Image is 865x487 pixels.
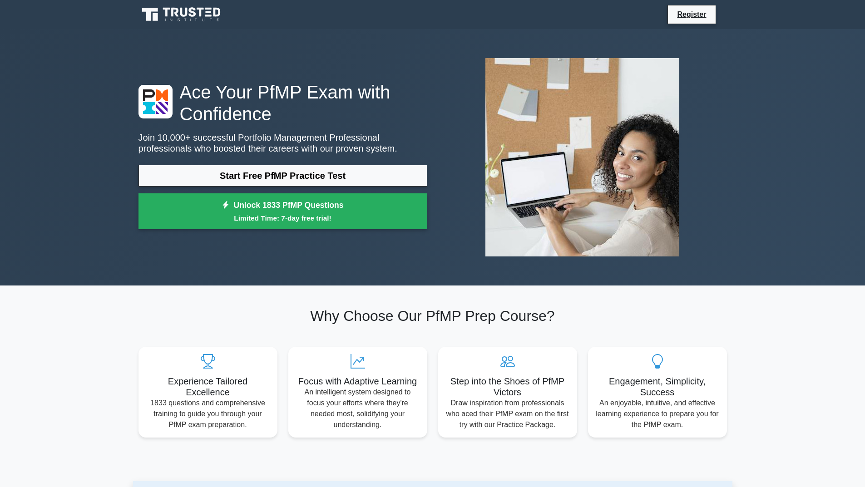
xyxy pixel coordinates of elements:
h1: Ace Your PfMP Exam with Confidence [138,81,427,125]
a: Register [672,9,712,20]
p: 1833 questions and comprehensive training to guide you through your PfMP exam preparation. [146,398,270,430]
a: Start Free PfMP Practice Test [138,165,427,187]
p: An intelligent system designed to focus your efforts where they're needed most, solidifying your ... [296,387,420,430]
small: Limited Time: 7-day free trial! [150,213,416,223]
h5: Step into the Shoes of PfMP Victors [445,376,570,398]
p: Draw inspiration from professionals who aced their PfMP exam on the first try with our Practice P... [445,398,570,430]
p: An enjoyable, intuitive, and effective learning experience to prepare you for the PfMP exam. [595,398,720,430]
h5: Focus with Adaptive Learning [296,376,420,387]
h5: Engagement, Simplicity, Success [595,376,720,398]
h5: Experience Tailored Excellence [146,376,270,398]
p: Join 10,000+ successful Portfolio Management Professional professionals who boosted their careers... [138,132,427,154]
a: Unlock 1833 PfMP QuestionsLimited Time: 7-day free trial! [138,193,427,230]
h2: Why Choose Our PfMP Prep Course? [138,307,727,325]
